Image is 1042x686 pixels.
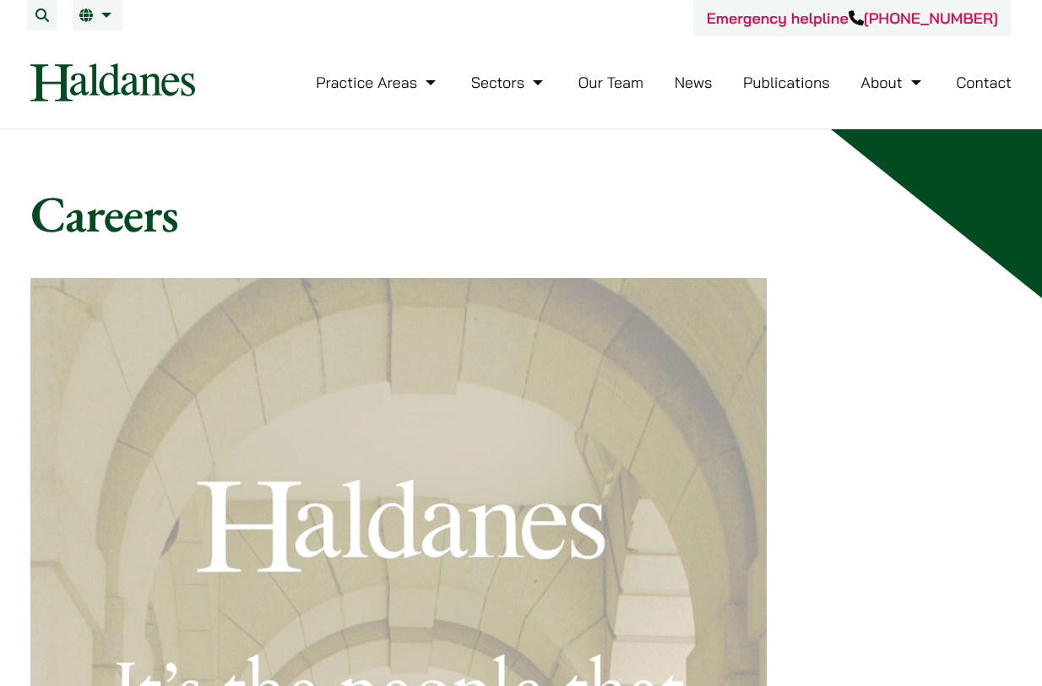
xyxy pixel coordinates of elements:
img: Logo of Haldanes [30,63,195,101]
a: News [675,73,713,92]
a: Sectors [471,73,547,92]
a: EN [79,8,116,22]
a: Our Team [578,73,643,92]
a: About [860,73,925,92]
a: Emergency helpline[PHONE_NUMBER] [707,8,998,28]
a: Publications [743,73,830,92]
a: Contact [956,73,1012,92]
h1: Careers [30,183,1012,244]
a: Practice Areas [316,73,440,92]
